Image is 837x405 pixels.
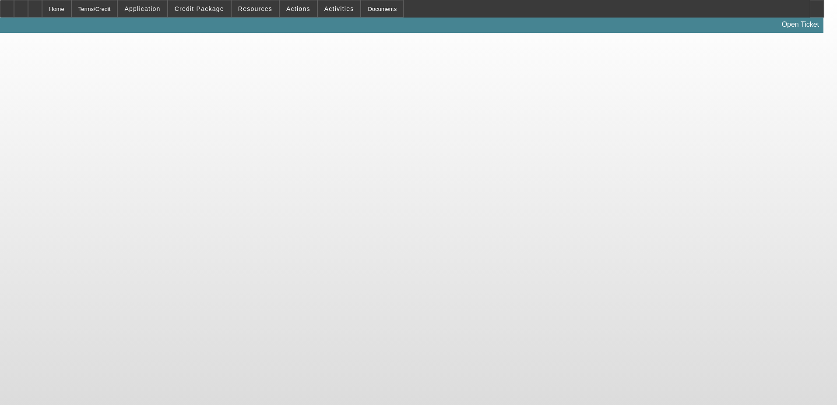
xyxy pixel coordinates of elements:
button: Activities [318,0,361,17]
button: Resources [232,0,279,17]
button: Application [118,0,167,17]
button: Credit Package [168,0,231,17]
span: Actions [286,5,310,12]
button: Actions [280,0,317,17]
a: Open Ticket [778,17,823,32]
span: Activities [324,5,354,12]
span: Credit Package [175,5,224,12]
span: Application [124,5,160,12]
span: Resources [238,5,272,12]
